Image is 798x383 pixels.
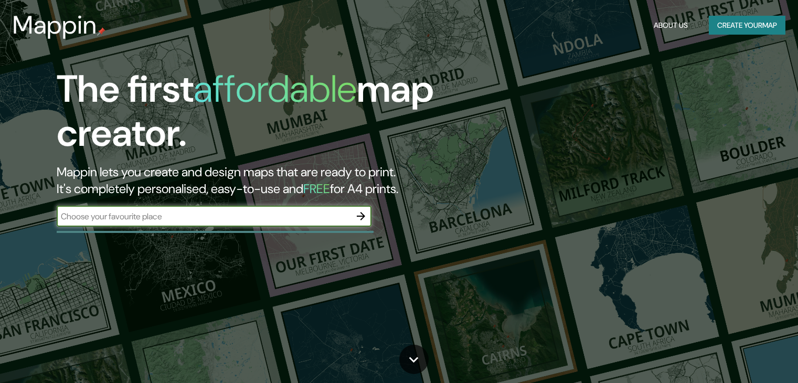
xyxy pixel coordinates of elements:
h2: Mappin lets you create and design maps that are ready to print. It's completely personalised, eas... [57,164,456,197]
h1: affordable [194,65,357,113]
input: Choose your favourite place [57,210,350,222]
h1: The first map creator. [57,67,456,164]
h5: FREE [303,180,330,197]
img: mappin-pin [97,27,105,36]
h3: Mappin [13,10,97,40]
button: About Us [650,16,692,35]
button: Create yourmap [709,16,785,35]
